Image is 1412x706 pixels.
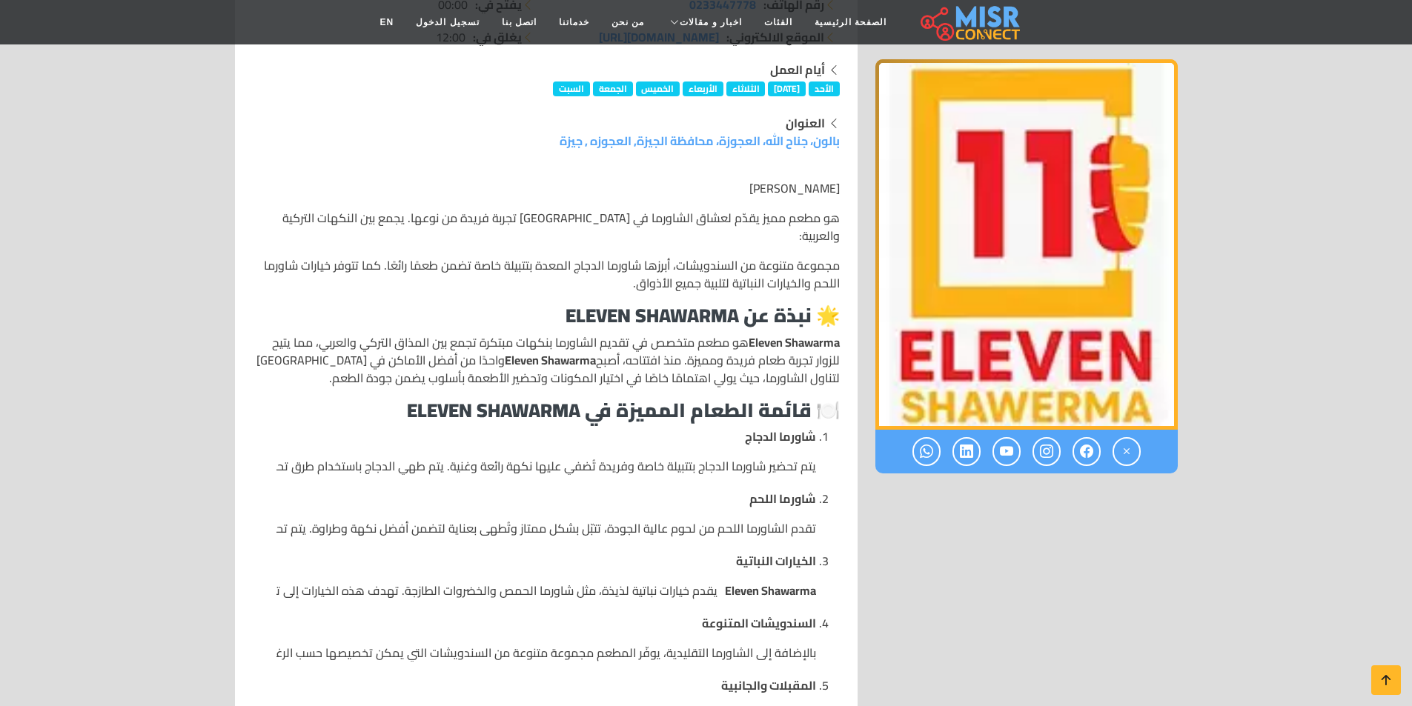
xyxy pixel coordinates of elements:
a: اتصل بنا [491,8,548,36]
a: EN [369,8,405,36]
strong: Eleven Shawarma [725,582,816,599]
strong: Eleven Shawarma [749,331,840,353]
strong: العنوان [786,112,825,134]
span: الثلاثاء [726,81,766,96]
li: يقدم خيارات نباتية لذيذة، مثل شاورما الحمص والخضروات الطازجة. تهدف هذه الخيارات إلى تلبية احتياجا... [276,582,816,599]
strong: 🍽️ قائمة الطعام المميزة في Eleven Shawarma [407,392,840,428]
a: خدماتنا [548,8,600,36]
strong: شاورما الدجاج [745,425,816,447]
a: الفئات [753,8,803,36]
span: الأحد [809,81,840,96]
img: ايليفن شاورما [875,59,1178,430]
li: يتم تحضير شاورما الدجاج بتتبيلة خاصة وفريدة تُضفي عليها نكهة رائعة وغنية. يتم طهي الدجاج باستخدام... [276,457,816,475]
a: الصفحة الرئيسية [803,8,898,36]
div: 1 / 1 [875,59,1178,430]
strong: أيام العمل [770,59,825,81]
span: الأربعاء [683,81,723,96]
strong: السندويشات المتنوعة [702,612,816,634]
img: main.misr_connect [921,4,1020,41]
a: بالون، جناح الله، العجوزة، محافظة الجيزة, العجوزه , جيزة [560,130,840,152]
li: بالإضافة إلى الشاورما التقليدية، يوفّر المطعم مجموعة متنوعة من السندويشات التي يمكن تخصيصها حسب ا... [276,644,816,662]
a: تسجيل الدخول [405,8,490,36]
strong: 🌟 نبذة عن Eleven Shawarma [566,297,840,333]
strong: شاورما اللحم [749,487,816,510]
strong: Eleven Shawarma [505,349,596,371]
span: [DATE] [768,81,806,96]
p: [PERSON_NAME] [253,179,840,197]
a: من نحن [600,8,655,36]
span: اخبار و مقالات [680,16,742,29]
span: الجمعة [593,81,633,96]
strong: الخيارات النباتية [736,550,816,572]
a: اخبار و مقالات [655,8,753,36]
p: هو مطعم مميز يقدّم لعشاق الشاورما في [GEOGRAPHIC_DATA] تجربة فريدة من نوعها. يجمع بين النكهات الت... [253,209,840,244]
strong: المقبلات والجانبية [721,674,816,696]
p: مجموعة متنوعة من السندويشات، أبرزها شاورما الدجاج المعدة بتتبيلة خاصة تضمن طعمًا رائعًا. كما تتوف... [253,256,840,292]
li: تقدم الشاورما اللحم من لحوم عالية الجودة، تتبّل بشكل ممتاز وتُطهى بعناية لتضمن أفضل نكهة وطراوة. ... [276,519,816,537]
p: هو مطعم متخصص في تقديم الشاورما بنكهات مبتكرة تجمع بين المذاق التركي والعربي، مما يتيح للزوار تجر... [253,333,840,387]
span: الخميس [636,81,680,96]
span: السبت [553,81,590,96]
